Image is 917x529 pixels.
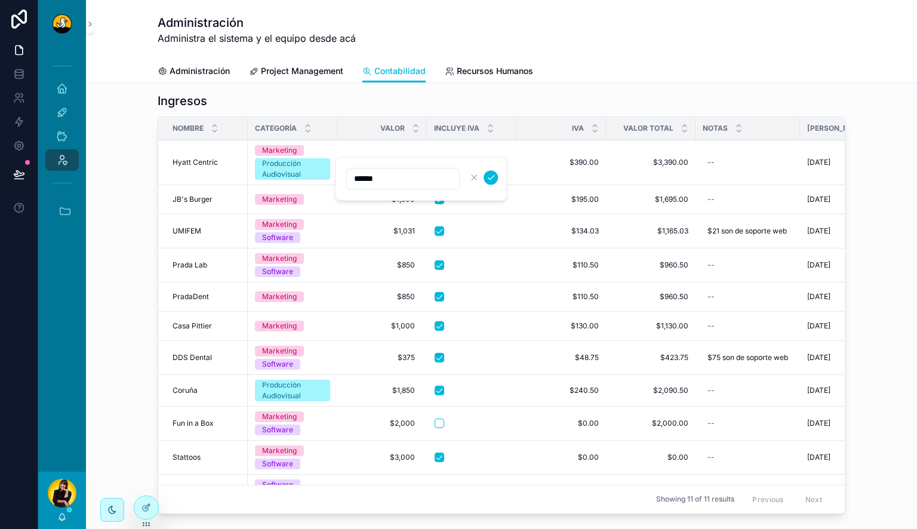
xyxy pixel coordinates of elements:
[524,386,599,395] span: $240.50
[707,226,787,236] span: $21 son de soporte web
[262,459,293,469] div: Software
[349,386,415,395] span: $1,850
[158,60,230,84] a: Administración
[707,419,715,428] div: --
[349,260,415,270] span: $850
[255,124,297,133] span: Categoría
[158,14,356,31] h1: Administración
[262,479,293,490] div: Software
[362,60,426,83] a: Contabilidad
[173,292,209,302] span: PradaDent
[807,292,830,302] span: [DATE]
[807,158,830,167] span: [DATE]
[173,124,204,133] span: Nombre
[807,260,830,270] span: [DATE]
[613,419,688,428] span: $2,000.00
[349,353,415,362] span: $375
[807,124,867,133] span: [PERSON_NAME]
[262,425,293,435] div: Software
[524,195,599,204] span: $195.00
[613,195,688,204] span: $1,695.00
[572,124,584,133] span: IVA
[170,65,230,77] span: Administración
[613,353,688,362] span: $423.75
[173,453,201,462] span: Stattoos
[703,124,728,133] span: Notas
[707,453,715,462] div: --
[613,386,688,395] span: $2,090.50
[173,321,212,331] span: Casa Pittier
[807,353,830,362] span: [DATE]
[173,195,213,204] span: JB's Burger
[524,260,599,270] span: $110.50
[349,321,415,331] span: $1,000
[707,353,788,362] span: $75 son de soporte web
[349,419,415,428] span: $2,000
[807,453,830,462] span: [DATE]
[613,453,688,462] span: $0.00
[173,353,212,362] span: DDS Dental
[707,260,715,270] div: --
[707,292,715,302] div: --
[524,158,599,167] span: $390.00
[262,380,323,401] div: Producción Audiovisual
[807,419,830,428] span: [DATE]
[349,453,415,462] span: $3,000
[613,321,688,331] span: $1,130.00
[707,158,715,167] div: --
[173,386,198,395] span: Coruña
[807,195,830,204] span: [DATE]
[262,266,293,277] div: Software
[158,93,207,109] h1: Ingresos
[524,226,599,236] span: $134.03
[158,31,356,45] span: Administra el sistema y el equipo desde acá
[262,321,297,331] div: Marketing
[173,226,201,236] span: UMIFEM
[173,158,218,167] span: Hyatt Centric
[524,419,599,428] span: $0.00
[656,495,734,505] span: Showing 11 of 11 results
[262,253,297,264] div: Marketing
[261,65,343,77] span: Project Management
[457,65,533,77] span: Recursos Humanos
[707,321,715,331] div: --
[434,124,479,133] span: Incluye IVA
[623,124,673,133] span: Valor Total
[262,445,297,456] div: Marketing
[262,219,297,230] div: Marketing
[524,321,599,331] span: $130.00
[262,411,297,422] div: Marketing
[262,158,323,180] div: Producción Audiovisual
[613,260,688,270] span: $960.50
[173,260,207,270] span: Prada Lab
[445,60,533,84] a: Recursos Humanos
[707,386,715,395] div: --
[380,124,405,133] span: Valor
[249,60,343,84] a: Project Management
[613,226,688,236] span: $1,165.03
[262,232,293,243] div: Software
[262,359,293,370] div: Software
[53,14,72,33] img: App logo
[524,353,599,362] span: $48.75
[374,65,426,77] span: Contabilidad
[262,346,297,356] div: Marketing
[262,291,297,302] div: Marketing
[807,321,830,331] span: [DATE]
[524,453,599,462] span: $0.00
[349,226,415,236] span: $1,031
[807,226,830,236] span: [DATE]
[613,158,688,167] span: $3,390.00
[349,292,415,302] span: $850
[613,292,688,302] span: $960.50
[524,292,599,302] span: $110.50
[262,194,297,205] div: Marketing
[707,195,715,204] div: --
[262,145,297,156] div: Marketing
[807,386,830,395] span: [DATE]
[173,419,214,428] span: Fun in a Box
[38,48,86,245] div: scrollable content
